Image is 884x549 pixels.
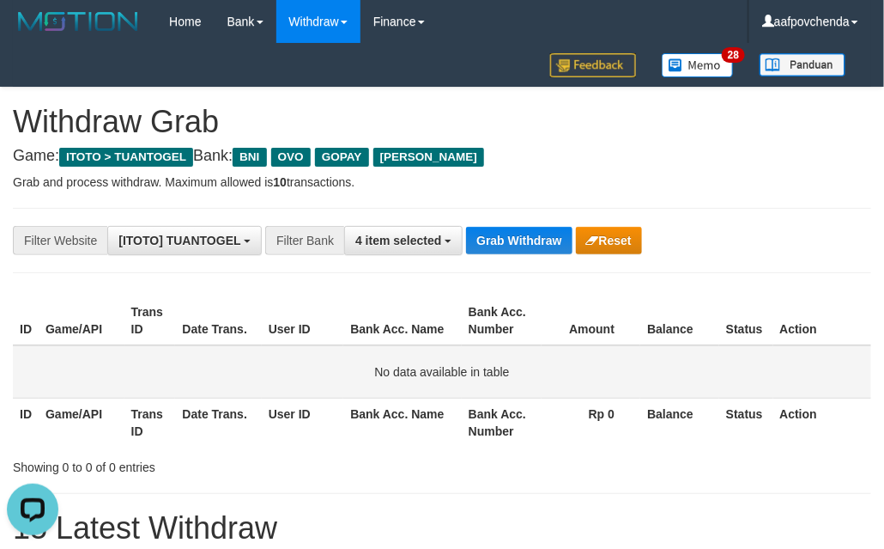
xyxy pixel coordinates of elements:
[233,148,266,167] span: BNI
[39,398,124,447] th: Game/API
[175,296,261,345] th: Date Trans.
[107,226,262,255] button: [ITOTO] TUANTOGEL
[13,226,107,255] div: Filter Website
[265,226,344,255] div: Filter Bank
[719,296,773,345] th: Status
[124,296,176,345] th: Trans ID
[13,452,355,476] div: Showing 0 to 0 of 0 entries
[7,7,58,58] button: Open LiveChat chat widget
[39,296,124,345] th: Game/API
[273,175,287,189] strong: 10
[344,226,463,255] button: 4 item selected
[576,227,642,254] button: Reset
[343,398,462,447] th: Bank Acc. Name
[550,53,636,77] img: Feedback.jpg
[13,105,871,139] h1: Withdraw Grab
[343,296,462,345] th: Bank Acc. Name
[13,345,871,399] td: No data available in table
[262,398,344,447] th: User ID
[722,47,745,63] span: 28
[542,398,640,447] th: Rp 0
[462,296,542,345] th: Bank Acc. Number
[542,296,640,345] th: Amount
[649,43,747,87] a: 28
[13,398,39,447] th: ID
[13,174,871,191] p: Grab and process withdraw. Maximum allowed is transactions.
[373,148,484,167] span: [PERSON_NAME]
[118,234,240,247] span: [ITOTO] TUANTOGEL
[466,227,572,254] button: Grab Withdraw
[271,148,311,167] span: OVO
[13,296,39,345] th: ID
[315,148,369,167] span: GOPAY
[13,9,143,34] img: MOTION_logo.png
[662,53,734,77] img: Button%20Memo.svg
[773,398,871,447] th: Action
[262,296,344,345] th: User ID
[640,398,719,447] th: Balance
[59,148,193,167] span: ITOTO > TUANTOGEL
[773,296,871,345] th: Action
[124,398,176,447] th: Trans ID
[640,296,719,345] th: Balance
[13,148,871,165] h4: Game: Bank:
[175,398,261,447] th: Date Trans.
[760,53,845,76] img: panduan.png
[355,234,441,247] span: 4 item selected
[462,398,542,447] th: Bank Acc. Number
[719,398,773,447] th: Status
[13,511,871,546] h1: 15 Latest Withdraw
